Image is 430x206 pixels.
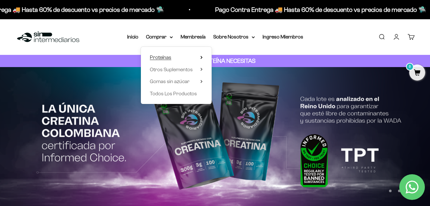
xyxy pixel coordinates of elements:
[213,33,255,41] summary: Sobre Nosotros
[406,63,414,71] mark: 0
[214,4,425,15] p: Pago Contra Entrega 🚚 Hasta 60% de descuento vs precios de mercado 🛸
[409,70,425,77] a: 0
[150,53,203,62] summary: Proteínas
[150,79,190,84] span: Gomas sin azúcar
[150,90,203,98] a: Todos Los Productos
[150,65,203,74] summary: Otros Suplementos
[150,91,197,96] span: Todos Los Productos
[263,34,303,39] a: Ingreso Miembros
[150,67,193,72] span: Otros Suplementos
[174,57,256,64] strong: CUANTA PROTEÍNA NECESITAS
[146,33,173,41] summary: Comprar
[181,34,206,39] a: Membresía
[127,34,138,39] a: Inicio
[150,55,171,60] span: Proteínas
[150,77,203,86] summary: Gomas sin azúcar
